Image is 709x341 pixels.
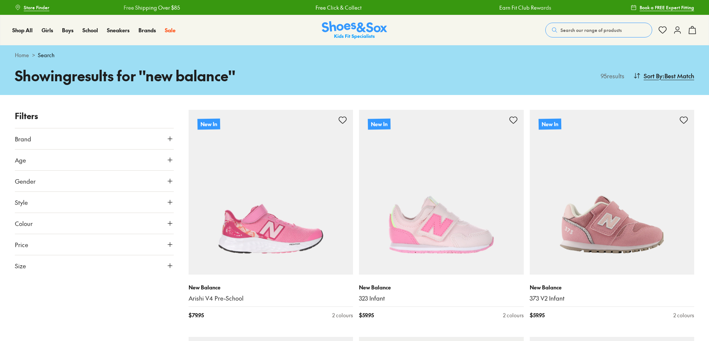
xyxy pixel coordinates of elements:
p: New Balance [189,283,353,291]
span: Book a FREE Expert Fitting [640,4,694,11]
a: New In [359,110,524,275]
span: Style [15,198,28,207]
div: 2 colours [332,311,353,319]
a: New In [189,110,353,275]
a: Shop All [12,26,33,34]
button: Sort By:Best Match [633,68,694,84]
span: : Best Match [663,71,694,80]
button: Colour [15,213,174,234]
span: Colour [15,219,33,228]
button: Search our range of products [545,23,652,37]
button: Brand [15,128,174,149]
img: SNS_Logo_Responsive.svg [322,21,387,39]
span: Search our range of products [561,27,622,33]
a: Store Finder [15,1,49,14]
p: Filters [15,110,174,122]
h1: Showing results for " new balance " [15,65,354,86]
a: 373 V2 Infant [530,294,695,302]
a: 323 Infant [359,294,524,302]
button: Price [15,234,174,255]
button: Age [15,150,174,170]
span: Sort By [644,71,663,80]
a: Book a FREE Expert Fitting [631,1,694,14]
span: Size [15,261,26,270]
a: New In [530,110,695,275]
a: Sneakers [107,26,130,34]
div: 2 colours [503,311,524,319]
div: 2 colours [673,311,694,319]
a: Sale [165,26,176,34]
a: Free Shipping Over $85 [123,4,179,12]
a: School [82,26,98,34]
p: 95 results [598,71,624,80]
a: Shoes & Sox [322,21,387,39]
p: New Balance [359,283,524,291]
a: Earn Fit Club Rewards [499,4,551,12]
span: Store Finder [24,4,49,11]
span: $ 79.95 [189,311,204,319]
span: Search [38,51,55,59]
button: Size [15,255,174,276]
span: Price [15,240,28,249]
span: Gender [15,177,36,186]
div: > [15,51,694,59]
p: New In [368,118,391,129]
a: Boys [62,26,73,34]
span: Age [15,155,26,164]
span: $ 59.95 [530,311,545,319]
button: Gender [15,171,174,191]
a: Girls [42,26,53,34]
a: Home [15,51,29,59]
span: Brand [15,134,31,143]
span: $ 59.95 [359,311,374,319]
a: Free Click & Collect [315,4,361,12]
p: New In [197,118,220,129]
p: New In [538,118,561,129]
a: Arishi V4 Pre-School [189,294,353,302]
p: New Balance [530,283,695,291]
a: Brands [138,26,156,34]
button: Style [15,192,174,213]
